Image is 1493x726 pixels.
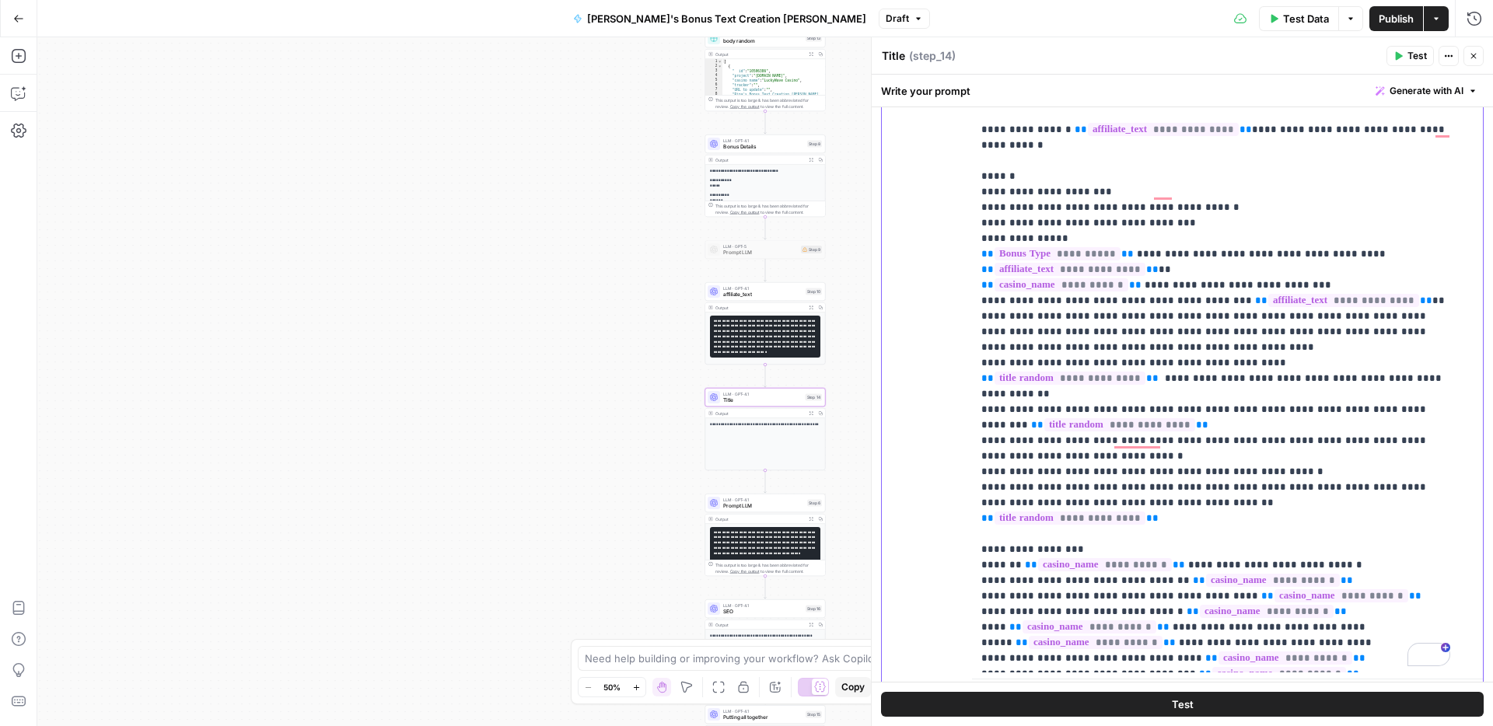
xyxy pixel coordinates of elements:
span: Test [1407,49,1427,63]
span: LLM · GPT-5 [723,243,798,250]
div: 7 [705,87,722,92]
span: Copy the output [730,104,760,109]
span: Publish [1379,11,1414,26]
span: Prompt LLM [723,249,798,257]
button: Copy [835,677,871,697]
span: body random [723,37,802,45]
span: LLM · GPT-4.1 [723,138,804,144]
span: Toggle code folding, rows 2 through 11 [718,64,722,68]
div: Step 13 [806,35,822,42]
span: [PERSON_NAME]'s Bonus Text Creation [PERSON_NAME] [587,11,866,26]
span: ( step_14 ) [909,48,956,64]
span: Test [1172,696,1194,712]
span: LLM · GPT-4.1 [723,602,802,609]
div: 3 [705,68,722,73]
button: Test [1386,46,1434,66]
div: 1 [705,59,722,64]
span: Test Data [1283,11,1329,26]
span: Draft [886,12,909,26]
g: Edge from step_9 to step_10 [764,259,767,281]
div: Step 6 [807,500,822,507]
span: LLM · GPT-4.1 [723,285,802,291]
span: 50% [603,681,621,693]
span: affiliate_text [723,291,802,298]
span: Copy the output [730,210,760,215]
span: Putting all together [723,714,802,721]
button: Publish [1369,6,1423,31]
g: Edge from step_10 to step_14 [764,365,767,387]
div: This output is too large & has been abbreviated for review. to view the full content. [715,97,822,110]
div: Step 8 [807,141,822,148]
div: Step 16 [806,606,822,613]
g: Edge from step_13 to step_8 [764,111,767,134]
div: Output [715,157,804,163]
div: Output [715,516,804,522]
g: Edge from step_8 to step_9 [764,217,767,239]
span: Bonus Details [723,143,804,151]
div: Output [715,51,804,58]
div: 5 [705,78,722,82]
div: Output [715,410,804,417]
div: 4 [705,73,722,78]
div: Step 10 [806,288,822,295]
div: LLM · GPT-5Prompt LLMStep 9 [705,240,826,259]
g: Edge from step_16 to step_15 [764,682,767,704]
span: Copy [841,680,865,694]
span: Toggle code folding, rows 1 through 12 [718,59,722,64]
button: Generate with AI [1369,81,1484,101]
div: Step 9 [801,246,822,253]
span: Prompt LLM [723,502,804,510]
span: Generate with AI [1390,84,1463,98]
div: Output [715,305,804,311]
g: Edge from step_14 to step_6 [764,470,767,493]
button: Test Data [1259,6,1338,31]
span: Title [723,396,802,404]
span: LLM · GPT-4.1 [723,708,802,714]
div: 8 [705,92,722,101]
g: Edge from step_6 to step_16 [764,576,767,599]
div: Step 14 [806,394,823,401]
span: LLM · GPT-4.1 [723,497,804,503]
div: 2 [705,64,722,68]
span: SEO [723,608,802,616]
div: Read from Gridbody randomStep 13Output[ { "__id":"10506386", "project":"[DOMAIN_NAME]", "casino_n... [705,29,826,111]
div: This output is too large & has been abbreviated for review. to view the full content. [715,562,822,574]
span: LLM · GPT-4.1 [723,391,802,397]
div: Step 15 [806,711,822,718]
button: [PERSON_NAME]'s Bonus Text Creation [PERSON_NAME] [564,6,876,31]
div: 6 [705,82,722,87]
div: To enrich screen reader interactions, please activate Accessibility in Grammarly extension settings [972,39,1471,672]
div: This output is too large & has been abbreviated for review. to view the full content. [715,203,822,215]
div: user [882,39,960,709]
span: Copy the output [730,569,760,574]
div: Write your prompt [872,75,1493,106]
div: Output [715,622,804,628]
button: Test [881,692,1484,717]
textarea: Title [882,48,905,64]
button: Draft [879,9,930,29]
